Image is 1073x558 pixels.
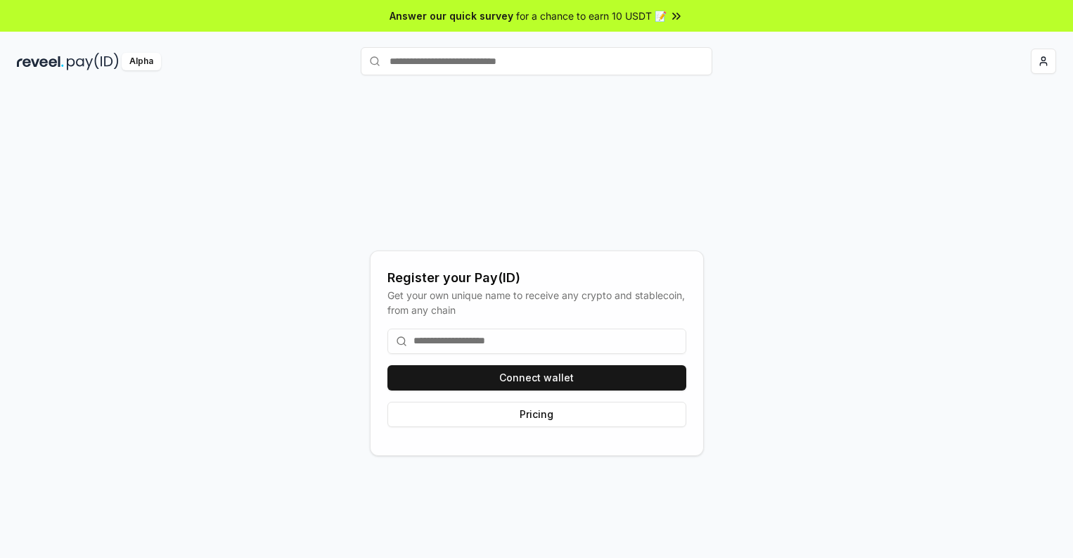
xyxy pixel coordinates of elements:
button: Pricing [387,402,686,427]
img: pay_id [67,53,119,70]
span: for a chance to earn 10 USDT 📝 [516,8,667,23]
div: Get your own unique name to receive any crypto and stablecoin, from any chain [387,288,686,317]
div: Register your Pay(ID) [387,268,686,288]
img: reveel_dark [17,53,64,70]
span: Answer our quick survey [390,8,513,23]
div: Alpha [122,53,161,70]
button: Connect wallet [387,365,686,391]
